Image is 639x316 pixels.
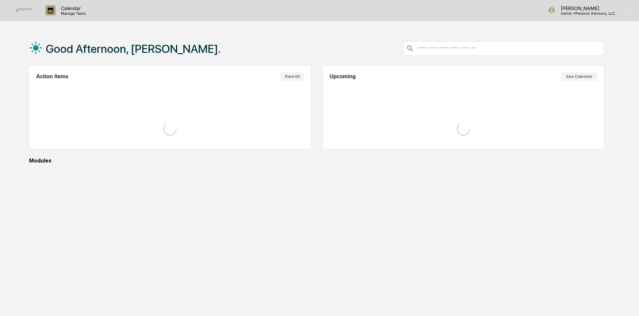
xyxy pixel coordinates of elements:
[555,5,615,11] p: [PERSON_NAME]
[36,74,68,80] h2: Action Items
[16,8,32,12] img: logo
[56,5,89,11] p: Calendar
[330,74,356,80] h2: Upcoming
[555,11,615,16] p: Admin • Persium Advisors, LLC
[29,157,604,164] div: Modules
[280,72,304,81] button: View All
[46,42,221,56] h1: Good Afternoon, [PERSON_NAME].
[56,11,89,16] p: Manage Tasks
[561,72,597,81] button: See Calendar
